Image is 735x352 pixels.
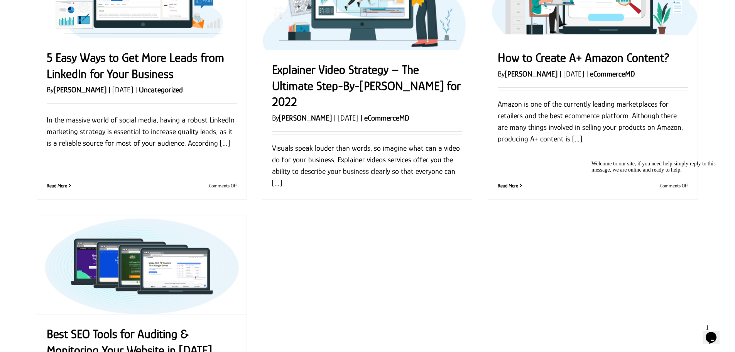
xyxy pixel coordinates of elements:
span: [DATE] [338,114,358,122]
span: Comments Off [434,199,462,205]
span: [DATE] [112,85,133,94]
span: | [332,114,338,122]
span: Comments Off [209,183,237,189]
div: Welcome to our site, if you need help simply reply to this message, we are online and ready to help. [3,3,142,15]
span: [DATE] [563,70,584,78]
span: | [133,85,139,94]
a: [PERSON_NAME] [279,114,332,122]
a: More on How to Create A+ Amazon Content? [498,183,518,189]
a: Explainer Video Strategy – The Ultimate Step-By-[PERSON_NAME] for 2022 [272,63,461,109]
p: In the massive world of social media, having a robust LinkedIn marketing strategy is essential to... [47,114,237,149]
span: Welcome to our site, if you need help simply reply to this message, we are online and ready to help. [3,3,127,15]
span: | [358,114,364,122]
a: More on 5 Easy Ways to Get More Leads from LinkedIn for Your Business [47,183,67,189]
iframe: chat widget [703,321,727,344]
a: How to Create A+ Amazon Content? [498,51,669,65]
a: eCommerceMD [590,70,635,78]
p: By [498,68,688,80]
p: By [272,112,462,124]
a: 5 Easy Ways to Get More Leads from LinkedIn for Your Business [47,51,224,81]
p: Amazon is one of the currently leading marketplaces for retailers and the best ecommerce platform... [498,98,688,145]
a: [PERSON_NAME] [54,85,106,94]
span: | [558,70,563,78]
a: [PERSON_NAME] [505,70,558,78]
a: More on Explainer Video Strategy – The Ultimate Step-By-Step Guide for 2022 [272,199,292,205]
a: Best SEO Tools for Auditing & Monitoring Your Website in 2022 [37,216,247,314]
span: | [106,85,112,94]
a: Uncategorized [139,85,183,94]
a: eCommerceMD [364,114,409,122]
iframe: chat widget [588,158,727,317]
p: Visuals speak louder than words, so imagine what can a video do for your business. Explainer vide... [272,142,462,189]
span: | [584,70,590,78]
p: By [47,84,237,95]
